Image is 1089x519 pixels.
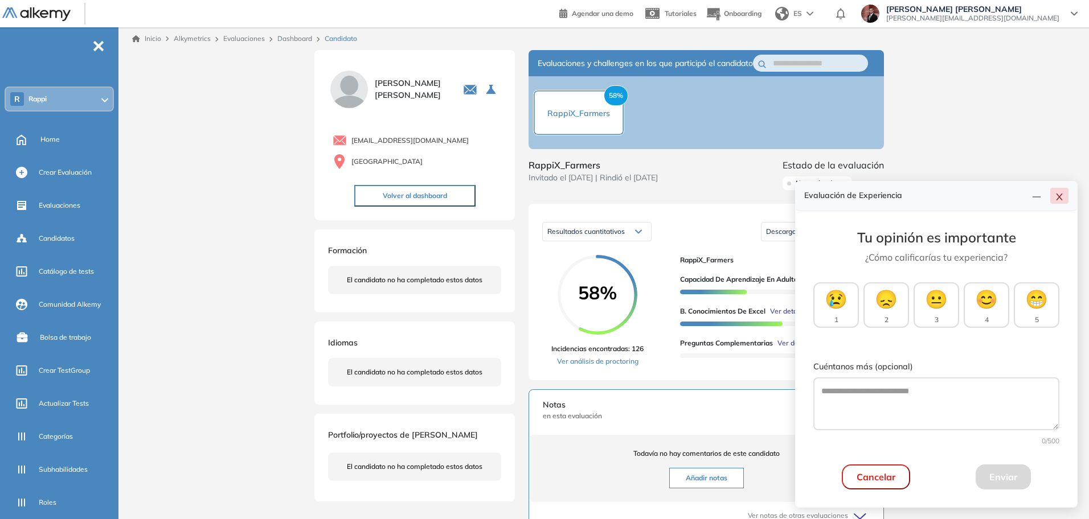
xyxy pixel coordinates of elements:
span: El candidato no ha completado estos datos [347,367,482,377]
a: Agendar una demo [559,6,633,19]
span: Todavía no hay comentarios de este candidato [543,448,870,459]
span: [PERSON_NAME] [PERSON_NAME] [375,77,449,101]
h3: Tu opinión es importante [813,229,1059,246]
button: 😊4 [964,282,1009,328]
span: Ver detalles [777,338,816,348]
button: Onboarding [706,2,762,26]
button: Volver al dashboard [354,185,476,207]
button: 😁5 [1014,282,1059,328]
span: Catálogo de tests [39,266,94,277]
span: ES [793,9,802,19]
span: [PERSON_NAME][EMAIL_ADDRESS][DOMAIN_NAME] [886,14,1059,23]
span: Rappi [28,94,47,104]
img: Ícono de flecha [841,180,848,187]
span: 😞 [875,285,898,312]
span: [EMAIL_ADDRESS][DOMAIN_NAME] [351,135,469,146]
span: Incidencias encontradas: 126 [551,344,644,354]
a: Dashboard [277,34,312,43]
span: Subhabilidades [39,464,88,475]
span: line [1032,192,1041,201]
span: Categorías [39,431,73,442]
span: 😁 [1025,285,1048,312]
span: Portfolio/proyectos de [PERSON_NAME] [328,430,478,440]
span: Roles [39,497,56,508]
img: PROFILE_MENU_LOGO_USER [328,68,370,110]
button: Enviar [976,464,1031,489]
span: 58% [604,85,628,106]
button: Cancelar [842,464,910,489]
span: Onboarding [724,9,762,18]
span: Crear Evaluación [39,167,92,178]
a: Ver análisis de proctoring [551,356,644,366]
span: Estado de la evaluación [783,158,884,172]
span: 2 [885,315,889,325]
span: Agendar una demo [572,9,633,18]
span: 3 [935,315,939,325]
p: ¿Cómo calificarías tu experiencia? [813,250,1059,264]
span: 😢 [825,285,848,312]
span: Formación [328,245,367,256]
button: 😞2 [863,282,909,328]
span: Bolsa de trabajo [40,332,91,343]
span: en esta evaluación [543,411,870,421]
span: 1 [834,315,838,325]
span: Candidato [325,34,357,44]
span: Invitado el [DATE] | Rindió el [DATE] [529,172,658,184]
img: arrow [806,11,813,16]
span: [GEOGRAPHIC_DATA] [351,156,423,167]
span: RappiX_Farmers [529,158,658,172]
span: RappiX_Farmers [547,108,610,118]
span: Alkymetrics [174,34,211,43]
button: 😐3 [914,282,959,328]
button: line [1027,188,1046,204]
span: No evaluado [796,179,836,188]
img: Logo [2,7,71,22]
h4: Evaluación de Experiencia [804,191,1027,200]
span: RappiX_Farmers [680,255,861,265]
span: Evaluaciones [39,200,80,211]
button: close [1050,188,1068,204]
span: 5 [1035,315,1039,325]
a: Inicio [132,34,161,44]
span: Home [40,134,60,145]
button: Ver detalles [765,306,808,316]
span: Tutoriales [665,9,697,18]
span: B. Conocimientos de Excel [680,306,765,316]
button: 😢1 [813,282,859,328]
span: Evaluaciones y challenges en los que participó el candidato [538,57,753,69]
label: Cuéntanos más (opcional) [813,361,1059,373]
span: Ver detalles [770,306,808,316]
span: Idiomas [328,337,358,348]
span: R [14,94,20,104]
span: El candidato no ha completado estos datos [347,275,482,285]
span: 58% [558,283,637,302]
span: Comunidad Alkemy [39,299,101,310]
span: [PERSON_NAME] [PERSON_NAME] [886,5,1059,14]
span: Actualizar Tests [39,398,89,409]
span: Candidatos [39,233,75,244]
span: close [1055,192,1064,201]
button: Ver detalles [773,338,816,348]
span: 4 [985,315,989,325]
span: 😊 [975,285,998,312]
span: Capacidad de Aprendizaje en Adultos [680,274,801,285]
img: world [775,7,789,20]
div: 0 /500 [813,436,1059,446]
span: El candidato no ha completado estos datos [347,462,482,472]
span: Descargar reporte [766,227,823,236]
span: 😐 [925,285,948,312]
span: Notas [543,399,870,411]
button: Añadir notas [669,468,744,488]
span: Resultados cuantitativos [547,227,625,236]
span: Crear TestGroup [39,365,90,376]
span: Preguntas complementarias [680,338,773,348]
a: Evaluaciones [223,34,265,43]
